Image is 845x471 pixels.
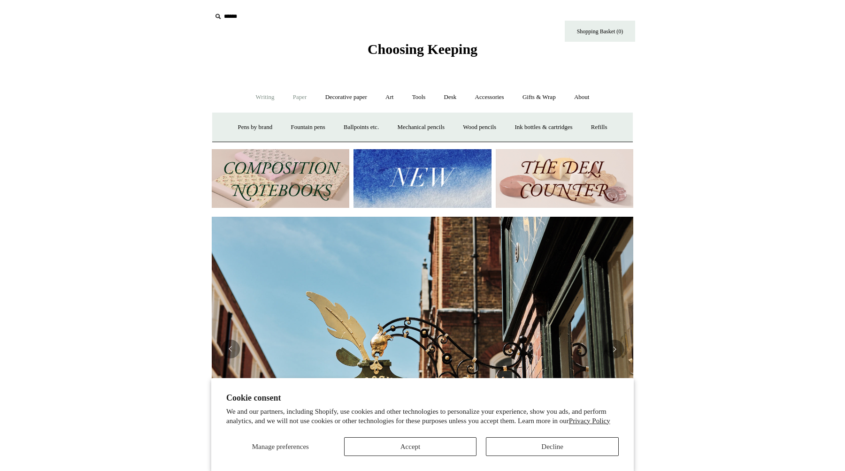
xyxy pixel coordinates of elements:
[247,85,283,110] a: Writing
[344,437,477,456] button: Accept
[566,85,598,110] a: About
[368,41,477,57] span: Choosing Keeping
[284,85,315,110] a: Paper
[404,85,434,110] a: Tools
[368,49,477,55] a: Choosing Keeping
[226,393,619,403] h2: Cookie consent
[282,115,333,140] a: Fountain pens
[565,21,635,42] a: Shopping Basket (0)
[506,115,581,140] a: Ink bottles & cartridges
[226,407,619,425] p: We and our partners, including Shopify, use cookies and other technologies to personalize your ex...
[221,340,240,358] button: Previous
[353,149,491,208] img: New.jpg__PID:f73bdf93-380a-4a35-bcfe-7823039498e1
[605,340,624,358] button: Next
[454,115,505,140] a: Wood pencils
[226,437,335,456] button: Manage preferences
[486,437,619,456] button: Decline
[317,85,376,110] a: Decorative paper
[467,85,513,110] a: Accessories
[252,443,309,450] span: Manage preferences
[389,115,453,140] a: Mechanical pencils
[230,115,281,140] a: Pens by brand
[212,149,349,208] img: 202302 Composition ledgers.jpg__PID:69722ee6-fa44-49dd-a067-31375e5d54ec
[436,85,465,110] a: Desk
[583,115,616,140] a: Refills
[514,85,564,110] a: Gifts & Wrap
[496,149,633,208] img: The Deli Counter
[569,417,610,425] a: Privacy Policy
[377,85,402,110] a: Art
[335,115,387,140] a: Ballpoints etc.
